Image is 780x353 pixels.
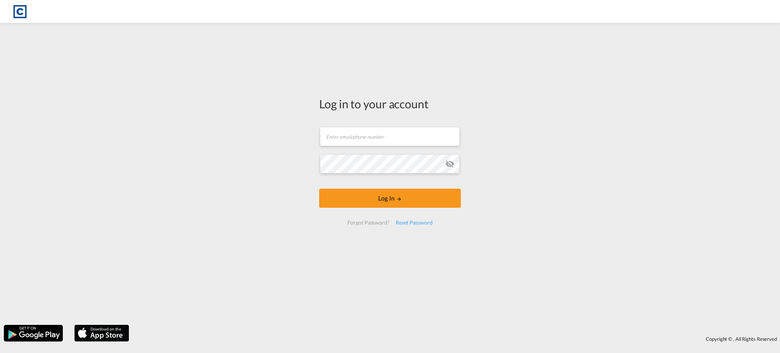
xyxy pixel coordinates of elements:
[133,332,780,345] div: Copyright © . All Rights Reserved
[344,216,392,229] div: Forgot Password?
[319,189,461,208] button: LOGIN
[320,127,460,146] input: Enter email/phone number
[3,324,64,342] img: google.png
[445,159,454,168] md-icon: icon-eye-off
[393,216,436,229] div: Reset Password
[74,324,130,342] img: apple.png
[319,96,461,112] div: Log in to your account
[11,3,29,20] img: 1fdb9190129311efbfaf67cbb4249bed.jpeg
